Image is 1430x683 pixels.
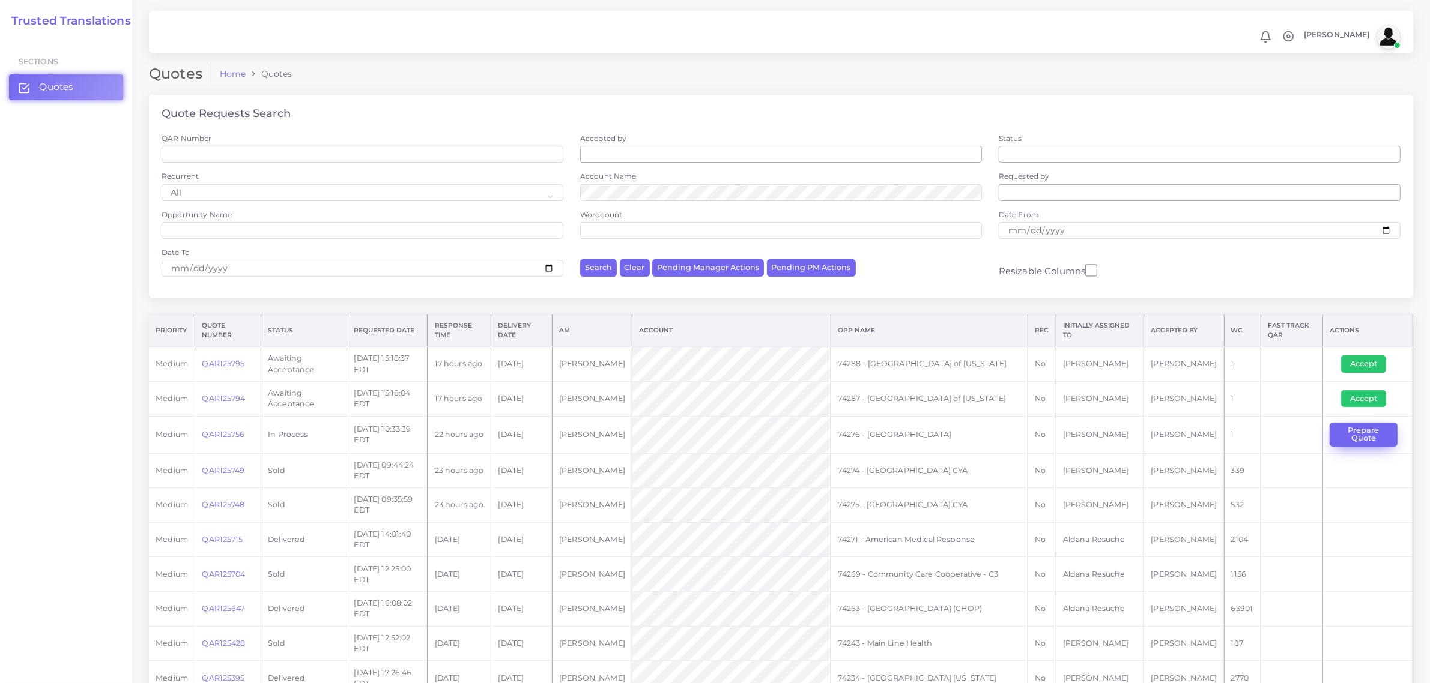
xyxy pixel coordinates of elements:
[19,57,58,66] span: Sections
[999,171,1050,181] label: Requested by
[162,209,232,220] label: Opportunity Name
[156,535,188,544] span: medium
[1330,429,1406,438] a: Prepare Quote
[831,453,1028,488] td: 74274 - [GEOGRAPHIC_DATA] CYA
[552,488,632,523] td: [PERSON_NAME]
[831,557,1028,592] td: 74269 - Community Care Cooperative - C3
[1224,453,1261,488] td: 339
[552,346,632,381] td: [PERSON_NAME]
[261,488,347,523] td: Sold
[347,488,428,523] td: [DATE] 09:35:59 EDT
[1224,488,1261,523] td: 532
[202,500,244,509] a: QAR125748
[491,346,553,381] td: [DATE]
[1224,626,1261,661] td: 187
[39,80,73,94] span: Quotes
[1028,557,1056,592] td: No
[999,209,1039,220] label: Date From
[156,466,188,475] span: medium
[1028,522,1056,557] td: No
[202,673,244,682] a: QAR125395
[9,74,123,100] a: Quotes
[261,522,347,557] td: Delivered
[491,381,553,416] td: [DATE]
[1144,315,1224,346] th: Accepted by
[552,592,632,627] td: [PERSON_NAME]
[1144,592,1224,627] td: [PERSON_NAME]
[1330,423,1398,447] button: Prepare Quote
[156,394,188,403] span: medium
[1144,488,1224,523] td: [PERSON_NAME]
[428,522,491,557] td: [DATE]
[428,592,491,627] td: [DATE]
[195,315,261,346] th: Quote Number
[202,430,244,439] a: QAR125756
[149,65,211,83] h2: Quotes
[552,416,632,453] td: [PERSON_NAME]
[1028,453,1056,488] td: No
[202,570,245,579] a: QAR125704
[3,14,131,28] a: Trusted Translations
[831,626,1028,661] td: 74243 - Main Line Health
[1224,346,1261,381] td: 1
[156,604,188,613] span: medium
[347,557,428,592] td: [DATE] 12:25:00 EDT
[1028,346,1056,381] td: No
[220,68,246,80] a: Home
[428,416,491,453] td: 22 hours ago
[1144,522,1224,557] td: [PERSON_NAME]
[1224,522,1261,557] td: 2104
[580,171,637,181] label: Account Name
[1144,453,1224,488] td: [PERSON_NAME]
[552,522,632,557] td: [PERSON_NAME]
[428,381,491,416] td: 17 hours ago
[261,315,347,346] th: Status
[347,522,428,557] td: [DATE] 14:01:40 EDT
[156,639,188,648] span: medium
[1085,263,1097,278] input: Resizable Columns
[580,209,622,220] label: Wordcount
[1224,592,1261,627] td: 63901
[831,346,1028,381] td: 74288 - [GEOGRAPHIC_DATA] of [US_STATE]
[999,133,1022,143] label: Status
[491,522,553,557] td: [DATE]
[347,381,428,416] td: [DATE] 15:18:04 EDT
[652,259,764,277] button: Pending Manager Actions
[1028,592,1056,627] td: No
[202,359,244,368] a: QAR125795
[999,263,1097,278] label: Resizable Columns
[162,247,190,257] label: Date To
[202,604,244,613] a: QAR125647
[1056,381,1144,416] td: [PERSON_NAME]
[552,557,632,592] td: [PERSON_NAME]
[1028,488,1056,523] td: No
[1056,522,1144,557] td: Aldana Resuche
[1056,416,1144,453] td: [PERSON_NAME]
[552,453,632,488] td: [PERSON_NAME]
[428,315,491,346] th: Response Time
[1056,488,1144,523] td: [PERSON_NAME]
[632,315,831,346] th: Account
[202,535,243,544] a: QAR125715
[1056,557,1144,592] td: Aldana Resuche
[491,557,553,592] td: [DATE]
[428,488,491,523] td: 23 hours ago
[149,315,195,346] th: Priority
[1298,25,1405,49] a: [PERSON_NAME]avatar
[1056,346,1144,381] td: [PERSON_NAME]
[1261,315,1322,346] th: Fast Track QAR
[831,381,1028,416] td: 74287 - [GEOGRAPHIC_DATA] of [US_STATE]
[428,453,491,488] td: 23 hours ago
[162,171,199,181] label: Recurrent
[1028,626,1056,661] td: No
[491,626,553,661] td: [DATE]
[1341,390,1386,407] button: Accept
[831,592,1028,627] td: 74263 - [GEOGRAPHIC_DATA] (CHOP)
[1028,416,1056,453] td: No
[1341,355,1386,372] button: Accept
[202,639,245,648] a: QAR125428
[261,381,347,416] td: Awaiting Acceptance
[580,133,627,143] label: Accepted by
[1056,453,1144,488] td: [PERSON_NAME]
[831,315,1028,346] th: Opp Name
